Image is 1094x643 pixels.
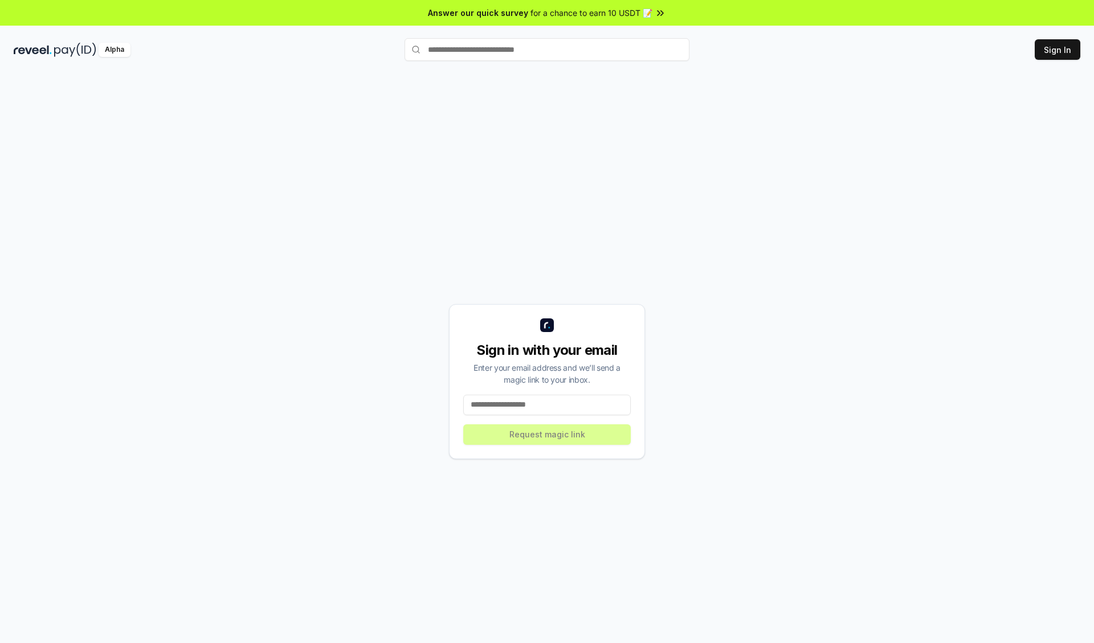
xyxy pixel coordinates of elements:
div: Enter your email address and we’ll send a magic link to your inbox. [463,362,631,386]
span: Answer our quick survey [428,7,528,19]
div: Alpha [99,43,130,57]
span: for a chance to earn 10 USDT 📝 [530,7,652,19]
img: logo_small [540,318,554,332]
button: Sign In [1035,39,1080,60]
img: pay_id [54,43,96,57]
img: reveel_dark [14,43,52,57]
div: Sign in with your email [463,341,631,359]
